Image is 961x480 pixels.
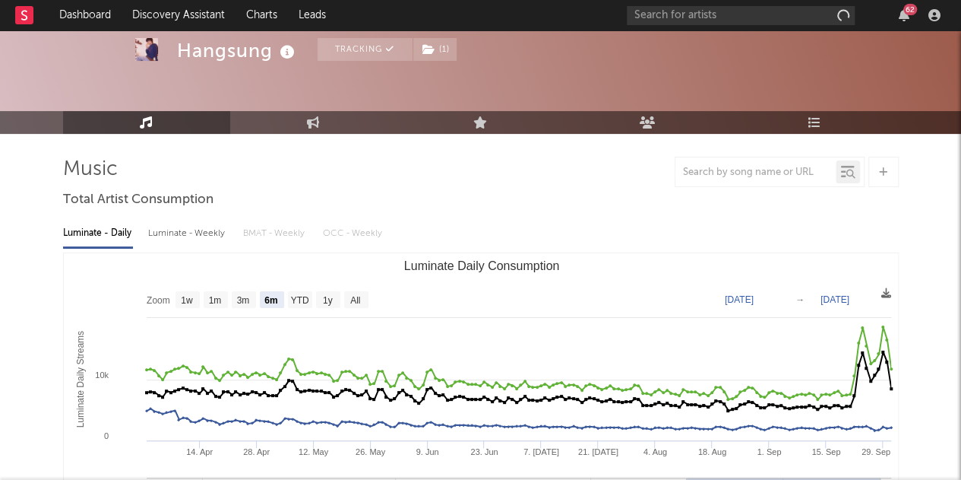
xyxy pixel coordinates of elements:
text: 1. Sep [757,447,781,456]
span: ( 1 ) [413,38,457,61]
text: 29. Sep [861,447,890,456]
text: 1w [181,295,193,306]
text: [DATE] [725,294,754,305]
text: All [350,295,360,306]
text: Luminate Daily Consumption [403,259,559,272]
text: 26. May [355,447,385,456]
button: (1) [413,38,457,61]
text: 7. [DATE] [523,447,559,456]
text: 1y [322,295,332,306]
text: 21. [DATE] [577,447,618,456]
span: Total Artist Consumption [63,191,213,209]
text: 23. Jun [470,447,498,456]
div: Luminate - Weekly [148,221,228,246]
text: 14. Apr [186,447,213,456]
div: Hangsung [177,38,299,63]
input: Search for artists [627,6,855,25]
div: Luminate - Daily [63,221,133,246]
button: Tracking [318,38,413,61]
text: 28. Apr [243,447,270,456]
text: [DATE] [820,294,849,305]
text: 1m [208,295,221,306]
text: YTD [290,295,308,306]
text: 15. Sep [811,447,840,456]
input: Search by song name or URL [675,167,836,179]
text: Zoom [147,295,170,306]
div: 62 [903,4,917,15]
text: 12. May [298,447,328,456]
text: 6m [264,295,277,306]
text: 9. Jun [416,447,438,456]
text: 0 [103,431,108,440]
text: → [795,294,805,305]
text: Luminate Daily Streams [74,331,85,428]
text: 18. Aug [697,447,725,456]
text: 10k [95,370,109,380]
button: 62 [899,9,909,21]
text: 4. Aug [643,447,666,456]
text: 3m [236,295,249,306]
